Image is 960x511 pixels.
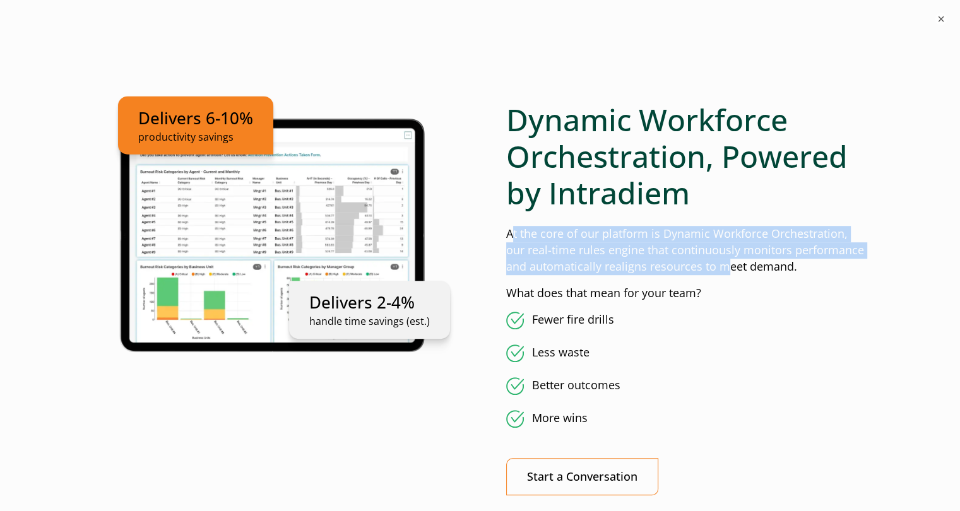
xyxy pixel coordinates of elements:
li: Less waste [506,344,868,362]
p: At the core of our platform is Dynamic Workforce Orchestration, our real-time rules engine that c... [506,226,868,275]
p: productivity savings [138,130,253,144]
li: More wins [506,410,868,428]
li: Fewer fire drills [506,312,868,329]
p: Delivers 2-4% [309,291,430,314]
a: Start a Conversation [506,458,658,495]
h2: Dynamic Workforce Orchestration, Powered by Intradiem [506,102,868,211]
p: Delivers 6-10% [138,106,253,129]
button: × [935,13,947,25]
p: What does that mean for your team? [506,285,868,302]
p: handle time savings (est.) [309,314,430,329]
li: Better outcomes [506,377,868,395]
